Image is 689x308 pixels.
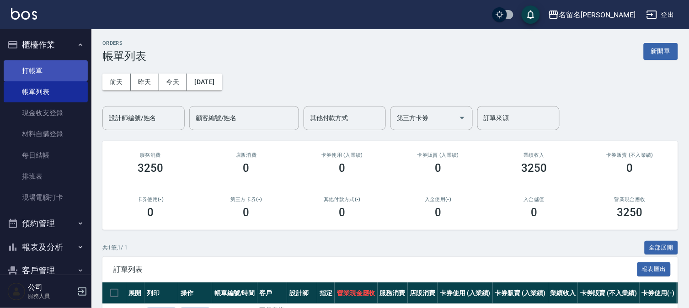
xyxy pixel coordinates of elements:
p: 共 1 筆, 1 / 1 [102,244,128,252]
h3: 0 [435,162,441,175]
button: 預約管理 [4,212,88,235]
th: 列印 [144,282,178,304]
p: 服務人員 [28,292,75,300]
button: 登出 [643,6,678,23]
button: [DATE] [187,74,222,90]
button: 全部展開 [645,241,678,255]
button: 名留名[PERSON_NAME] [545,5,639,24]
button: 客戶管理 [4,259,88,282]
button: 今天 [159,74,187,90]
h2: 入金儲值 [497,196,571,202]
button: 昨天 [131,74,159,90]
a: 材料自購登錄 [4,123,88,144]
h3: 0 [243,162,250,175]
th: 操作 [178,282,212,304]
h2: 卡券販賣 (入業績) [401,152,475,158]
h2: 其他付款方式(-) [305,196,379,202]
th: 客戶 [257,282,288,304]
h3: 0 [339,162,346,175]
h2: 卡券使用 (入業績) [305,152,379,158]
th: 卡券使用 (入業績) [438,282,493,304]
h3: 0 [435,206,441,219]
button: 櫃檯作業 [4,33,88,57]
h3: 0 [339,206,346,219]
a: 報表匯出 [637,265,671,273]
a: 現金收支登錄 [4,102,88,123]
h2: 卡券使用(-) [113,196,187,202]
a: 帳單列表 [4,81,88,102]
h3: 帳單列表 [102,50,146,63]
img: Person [7,282,26,301]
h3: 3250 [138,162,163,175]
h3: 3250 [617,206,643,219]
h3: 0 [243,206,250,219]
th: 營業現金應收 [335,282,378,304]
th: 卡券販賣 (入業績) [493,282,548,304]
th: 帳單編號/時間 [212,282,257,304]
button: 報表匯出 [637,262,671,276]
button: 新開單 [644,43,678,60]
h3: 3250 [521,162,547,175]
a: 排班表 [4,166,88,187]
button: Open [455,111,470,125]
th: 店販消費 [408,282,438,304]
h2: 營業現金應收 [593,196,667,202]
th: 卡券使用(-) [640,282,677,304]
h3: 0 [627,162,633,175]
a: 打帳單 [4,60,88,81]
th: 指定 [317,282,335,304]
h2: 店販消費 [209,152,283,158]
a: 新開單 [644,47,678,55]
div: 名留名[PERSON_NAME] [559,9,636,21]
th: 業績收入 [548,282,578,304]
span: 訂單列表 [113,265,637,274]
button: 報表及分析 [4,235,88,259]
h3: 0 [531,206,537,219]
th: 服務消費 [378,282,408,304]
img: Logo [11,8,37,20]
th: 設計師 [287,282,317,304]
h2: 第三方卡券(-) [209,196,283,202]
h2: 卡券販賣 (不入業績) [593,152,667,158]
button: 前天 [102,74,131,90]
button: save [522,5,540,24]
h2: 入金使用(-) [401,196,475,202]
th: 展開 [126,282,144,304]
a: 現場電腦打卡 [4,187,88,208]
h3: 0 [147,206,154,219]
th: 卡券販賣 (不入業績) [578,282,639,304]
h2: ORDERS [102,40,146,46]
h2: 業績收入 [497,152,571,158]
h5: 公司 [28,283,75,292]
h3: 服務消費 [113,152,187,158]
a: 每日結帳 [4,145,88,166]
